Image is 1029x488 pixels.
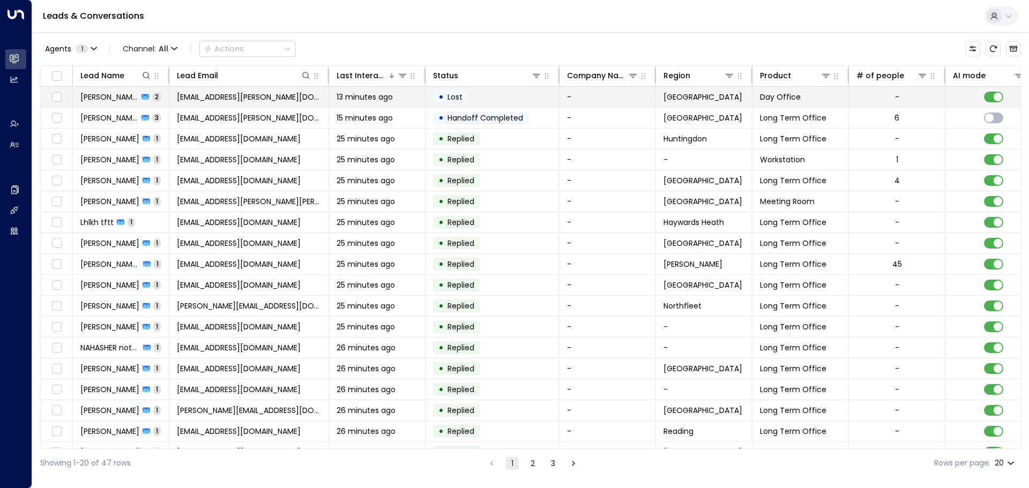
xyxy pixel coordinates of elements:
[560,108,656,128] td: -
[337,363,396,374] span: 26 minutes ago
[760,301,826,311] span: Long Term Office
[80,69,124,82] div: Lead Name
[50,383,63,396] span: Toggle select row
[760,69,791,82] div: Product
[337,154,395,165] span: 25 minutes ago
[656,149,752,170] td: -
[153,301,161,310] span: 1
[895,92,899,102] div: -
[560,358,656,379] td: -
[663,447,742,457] span: Aberdeen
[80,112,138,123] span: Mark Symonds
[177,238,301,249] span: info@materialgiant.co.uk
[50,91,63,104] span: Toggle select row
[438,130,444,148] div: •
[337,196,395,207] span: 25 minutes ago
[567,69,638,82] div: Company Name
[656,337,752,358] td: -
[40,457,131,469] div: Showing 1-20 of 47 rows
[995,455,1017,471] div: 20
[760,280,826,290] span: Long Term Office
[567,69,628,82] div: Company Name
[177,301,321,311] span: lee@prestons.org.uk
[448,259,474,269] span: Replied
[896,154,898,165] div: 1
[80,92,138,102] span: Phil J Smith
[50,258,63,271] span: Toggle select row
[560,254,656,274] td: -
[663,363,742,374] span: Coventry
[433,69,542,82] div: Status
[153,364,161,373] span: 1
[760,217,826,228] span: Long Term Office
[50,174,63,187] span: Toggle select row
[965,41,980,56] button: Customize
[448,112,523,123] span: Handoff Completed
[760,238,826,249] span: Long Term Office
[506,457,519,470] button: page 1
[153,385,161,394] span: 1
[895,280,899,290] div: -
[153,197,161,206] span: 1
[337,426,396,437] span: 26 minutes ago
[895,405,899,416] div: -
[438,380,444,399] div: •
[760,342,826,353] span: Long Term Office
[154,259,161,268] span: 1
[177,363,301,374] span: rupsjohal23@gmail.com
[448,342,474,353] span: Replied
[337,342,396,353] span: 26 minutes ago
[895,196,899,207] div: -
[337,112,393,123] span: 15 minutes ago
[448,301,474,311] span: Replied
[760,426,826,437] span: Long Term Office
[80,238,139,249] span: Ryan Murphy
[663,196,742,207] span: London
[894,175,900,186] div: 4
[1006,41,1021,56] button: Archived Leads
[895,133,899,144] div: -
[438,255,444,273] div: •
[337,238,395,249] span: 25 minutes ago
[50,404,63,417] span: Toggle select row
[152,92,161,101] span: 2
[438,213,444,231] div: •
[438,401,444,419] div: •
[337,321,395,332] span: 25 minutes ago
[560,170,656,191] td: -
[895,447,899,457] div: -
[448,238,474,249] span: Replied
[663,133,707,144] span: Huntingdon
[438,339,444,357] div: •
[337,69,408,82] div: Last Interacted
[177,280,301,290] span: brad1sal@yahoo.co.uk
[177,69,311,82] div: Lead Email
[438,297,444,315] div: •
[177,405,321,416] span: freddie.field@nhs.net
[177,426,301,437] span: operations@moving-ahead.org
[50,279,63,292] span: Toggle select row
[560,149,656,170] td: -
[760,92,801,102] span: Day Office
[438,151,444,169] div: •
[856,69,928,82] div: # of people
[895,384,899,395] div: -
[448,196,474,207] span: Replied
[80,196,139,207] span: Carina Ostman
[438,88,444,106] div: •
[448,384,474,395] span: Replied
[656,379,752,400] td: -
[760,175,826,186] span: Long Term Office
[80,342,140,353] span: NAHASHER notGiven
[760,363,826,374] span: Long Term Office
[337,259,395,269] span: 25 minutes ago
[760,196,815,207] span: Meeting Room
[760,405,826,416] span: Long Term Office
[448,426,474,437] span: Replied
[80,363,139,374] span: Rupinder Johal
[448,405,474,416] span: Replied
[560,275,656,295] td: -
[560,337,656,358] td: -
[118,41,182,56] button: Channel:All
[45,45,71,52] span: Agents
